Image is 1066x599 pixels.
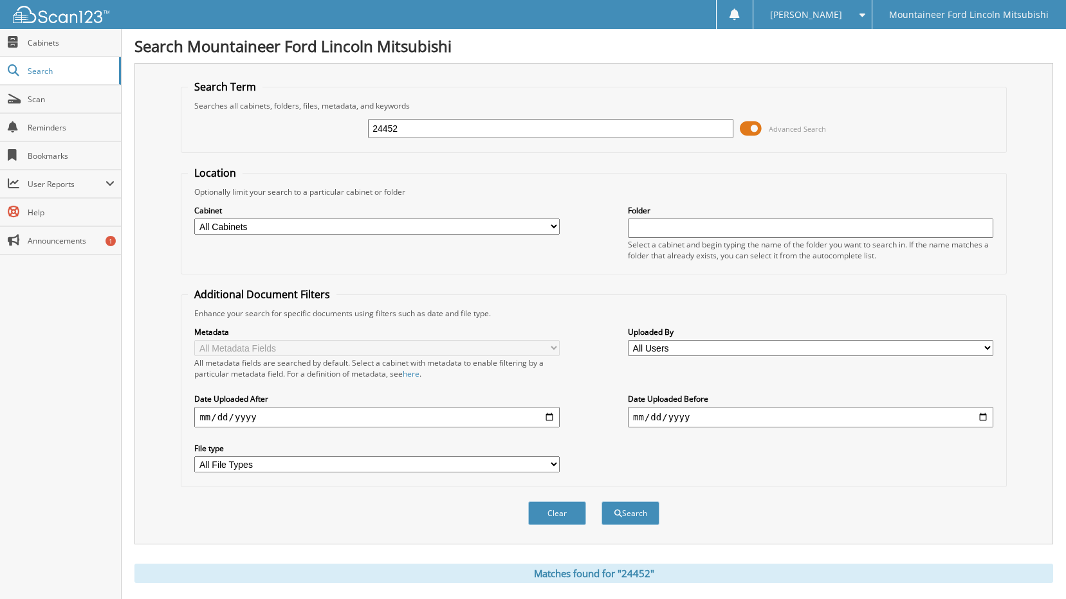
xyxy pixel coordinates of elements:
[628,393,993,404] label: Date Uploaded Before
[194,326,560,337] label: Metadata
[188,80,262,94] legend: Search Term
[188,186,999,197] div: Optionally limit your search to a particular cabinet or folder
[770,11,842,19] span: [PERSON_NAME]
[628,205,993,216] label: Folder
[28,37,115,48] span: Cabinets
[188,308,999,319] div: Enhance your search for specific documents using filters such as date and file type.
[769,124,826,134] span: Advanced Search
[28,122,115,133] span: Reminders
[188,100,999,111] div: Searches all cabinets, folders, files, metadata, and keywords
[628,326,993,337] label: Uploaded By
[889,11,1049,19] span: Mountaineer Ford Lincoln Mitsubishi
[188,166,243,180] legend: Location
[28,235,115,246] span: Announcements
[628,239,993,261] div: Select a cabinet and begin typing the name of the folder you want to search in. If the name match...
[194,205,560,216] label: Cabinet
[194,443,560,454] label: File type
[194,357,560,379] div: All metadata fields are searched by default. Select a cabinet with metadata to enable filtering b...
[403,368,419,379] a: here
[528,501,586,525] button: Clear
[134,564,1053,583] div: Matches found for "24452"
[28,66,113,76] span: Search
[28,179,106,190] span: User Reports
[134,35,1053,57] h1: Search Mountaineer Ford Lincoln Mitsubishi
[602,501,659,525] button: Search
[628,407,993,427] input: end
[188,287,336,301] legend: Additional Document Filters
[194,393,560,404] label: Date Uploaded After
[28,94,115,105] span: Scan
[28,207,115,218] span: Help
[13,6,109,23] img: scan123-logo-white.svg
[194,407,560,427] input: start
[106,236,116,246] div: 1
[28,150,115,161] span: Bookmarks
